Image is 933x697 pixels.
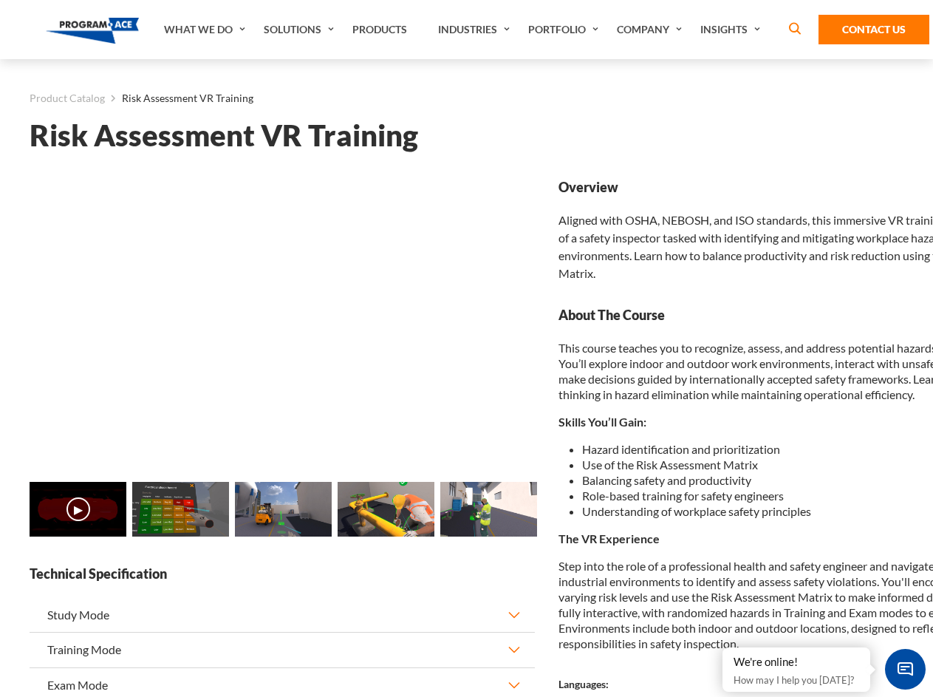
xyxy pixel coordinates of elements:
[818,15,929,44] a: Contact Us
[338,482,434,537] img: Risk Assessment VR Training - Preview 3
[46,18,140,44] img: Program-Ace
[105,89,253,108] li: Risk Assessment VR Training
[440,482,537,537] img: Risk Assessment VR Training - Preview 4
[66,497,90,521] button: ▶
[132,482,229,537] img: Risk Assessment VR Training - Preview 1
[30,178,535,463] iframe: Risk Assessment VR Training - Video 0
[734,655,859,670] div: We're online!
[734,671,859,689] p: How may I help you [DATE]?
[30,598,535,632] button: Study Mode
[235,482,332,537] img: Risk Assessment VR Training - Preview 2
[30,89,105,108] a: Product Catalog
[558,678,609,690] strong: Languages:
[30,565,535,583] strong: Technical Specification
[30,482,126,537] img: Risk Assessment VR Training - Video 0
[30,633,535,667] button: Training Mode
[885,649,926,690] span: Chat Widget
